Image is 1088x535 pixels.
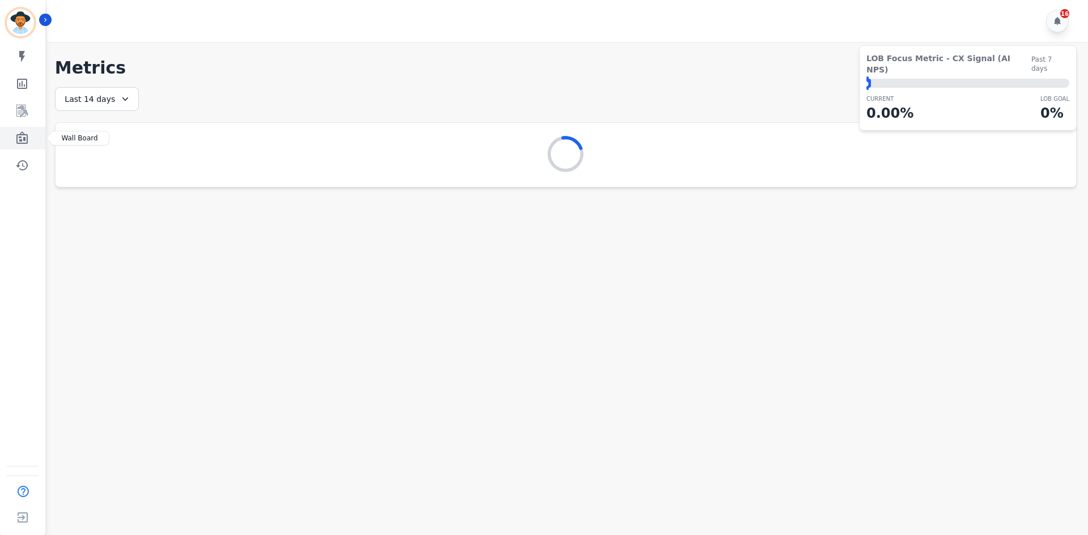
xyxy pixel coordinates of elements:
[55,87,139,111] div: Last 14 days
[866,95,913,103] p: CURRENT
[866,79,871,88] div: ⬤
[1040,95,1069,103] p: LOB Goal
[1040,103,1069,123] p: 0 %
[866,53,1031,75] span: LOB Focus Metric - CX Signal (AI NPS)
[7,9,34,36] img: Bordered avatar
[55,58,1077,78] h1: Metrics
[1060,9,1069,18] div: 16
[1031,55,1069,73] span: Past 7 days
[866,103,913,123] p: 0.00 %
